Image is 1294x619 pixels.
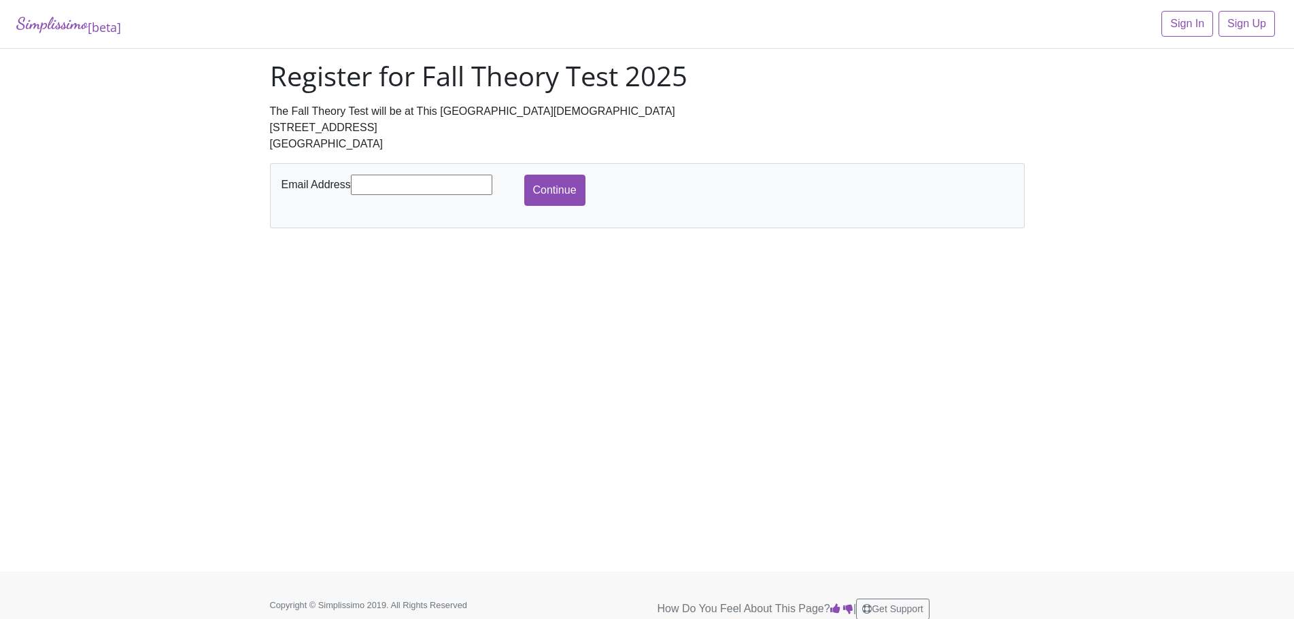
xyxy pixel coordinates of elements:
div: Email Address [278,175,524,195]
a: Sign In [1161,11,1213,37]
sub: [beta] [88,19,121,35]
a: Sign Up [1219,11,1275,37]
a: Simplissimo[beta] [16,11,121,37]
input: Continue [524,175,585,206]
div: The Fall Theory Test will be at This [GEOGRAPHIC_DATA][DEMOGRAPHIC_DATA] [STREET_ADDRESS] [GEOGRA... [270,103,1025,152]
p: Copyright © Simplissimo 2019. All Rights Reserved [270,599,508,612]
h1: Register for Fall Theory Test 2025 [270,60,1025,92]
